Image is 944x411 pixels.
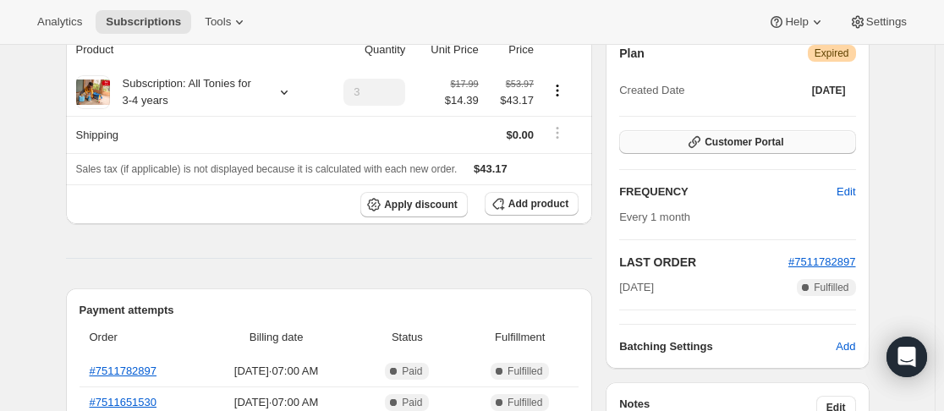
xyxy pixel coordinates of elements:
span: Apply discount [384,198,458,211]
small: $53.97 [506,79,534,89]
span: Paid [402,364,422,378]
span: Fulfilled [508,396,542,409]
button: Apply discount [360,192,468,217]
button: Edit [826,178,865,205]
button: Subscriptions [96,10,191,34]
span: [DATE] [812,84,846,97]
span: Expired [815,47,849,60]
th: Price [484,31,539,68]
button: Tools [195,10,258,34]
span: Customer Portal [705,135,783,149]
span: [DATE] · 07:00 AM [210,363,343,380]
span: Every 1 month [619,211,690,223]
h2: FREQUENCY [619,184,837,200]
span: [DATE] · 07:00 AM [210,394,343,411]
span: Add product [508,197,568,211]
h2: Plan [619,45,645,62]
span: [DATE] [619,279,654,296]
th: Quantity [320,31,410,68]
button: Shipping actions [544,123,571,142]
a: #7511651530 [90,396,157,408]
span: Fulfillment [471,329,568,346]
span: $43.17 [489,92,534,109]
span: Add [836,338,855,355]
span: Fulfilled [814,281,848,294]
a: #7511782897 [90,364,157,377]
th: Shipping [66,116,321,153]
button: Add product [485,192,579,216]
span: Edit [837,184,855,200]
button: Product actions [544,81,571,100]
span: Analytics [37,15,82,29]
span: $14.39 [445,92,479,109]
button: Add [826,333,865,360]
span: $0.00 [506,129,534,141]
span: Sales tax (if applicable) is not displayed because it is calculated with each new order. [76,163,458,175]
span: Subscriptions [106,15,181,29]
span: Billing date [210,329,343,346]
span: Paid [402,396,422,409]
button: #7511782897 [788,254,856,271]
h2: LAST ORDER [619,254,788,271]
small: $17.99 [451,79,479,89]
th: Order [80,319,205,356]
th: Product [66,31,321,68]
button: Settings [839,10,917,34]
span: Created Date [619,82,684,99]
span: Status [353,329,461,346]
div: Subscription: All Tonies for 3-4 years [110,75,262,109]
a: #7511782897 [788,255,856,268]
button: Help [758,10,835,34]
span: $43.17 [474,162,508,175]
button: Analytics [27,10,92,34]
span: Help [785,15,808,29]
button: [DATE] [802,79,856,102]
div: Open Intercom Messenger [886,337,927,377]
span: Fulfilled [508,364,542,378]
span: Settings [866,15,907,29]
button: Customer Portal [619,130,855,154]
span: Tools [205,15,231,29]
h6: Batching Settings [619,338,836,355]
th: Unit Price [410,31,483,68]
h2: Payment attempts [80,302,579,319]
